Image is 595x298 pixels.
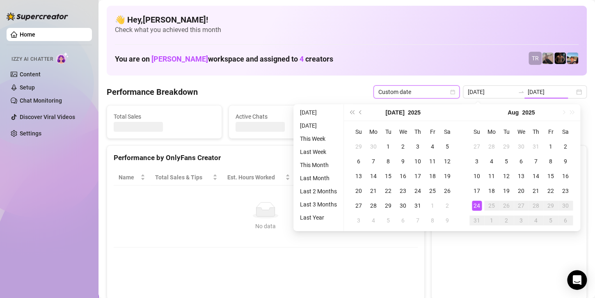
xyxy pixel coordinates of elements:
span: Check what you achieved this month [115,25,579,34]
div: Performance by OnlyFans Creator [114,152,418,163]
img: LC [542,53,554,64]
span: calendar [450,89,455,94]
th: Total Sales & Tips [150,170,222,186]
span: Custom date [378,86,455,98]
span: Messages Sent [357,112,458,121]
span: Total Sales & Tips [155,173,211,182]
th: Chat Conversion [350,170,418,186]
span: Izzy AI Chatter [11,55,53,63]
span: Active Chats [236,112,337,121]
span: Total Sales [114,112,215,121]
h4: 👋 Hey, [PERSON_NAME] ! [115,14,579,25]
a: Chat Monitoring [20,97,62,104]
span: TR [532,54,539,63]
h4: Performance Breakdown [107,86,198,98]
img: AI Chatter [56,52,69,64]
div: Sales by OnlyFans Creator [438,152,580,163]
a: Content [20,71,41,78]
input: Start date [468,87,515,96]
h1: You are on workspace and assigned to creators [115,55,333,64]
th: Name [114,170,150,186]
div: No data [122,222,410,231]
span: to [518,89,524,95]
div: Est. Hours Worked [227,173,284,182]
span: 4 [300,55,304,63]
a: Home [20,31,35,38]
img: Zach [567,53,578,64]
a: Setup [20,84,35,91]
a: Settings [20,130,41,137]
img: logo-BBDzfeDw.svg [7,12,68,21]
input: End date [528,87,574,96]
span: Sales / Hour [300,173,339,182]
img: Trent [554,53,566,64]
span: Chat Conversion [355,173,406,182]
span: [PERSON_NAME] [151,55,208,63]
div: Open Intercom Messenger [567,270,587,290]
span: swap-right [518,89,524,95]
a: Discover Viral Videos [20,114,75,120]
th: Sales / Hour [295,170,350,186]
span: Name [119,173,139,182]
